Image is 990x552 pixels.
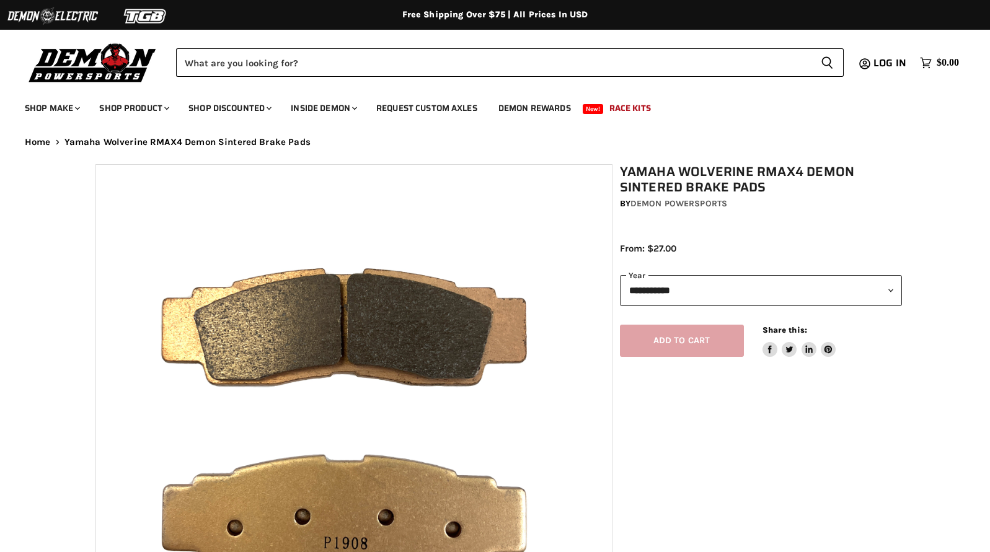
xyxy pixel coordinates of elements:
a: Home [25,137,51,147]
span: Share this: [762,325,807,335]
button: Search [811,48,844,77]
a: Request Custom Axles [367,95,487,121]
h1: Yamaha Wolverine RMAX4 Demon Sintered Brake Pads [620,164,902,195]
aside: Share this: [762,325,836,357]
img: Demon Electric Logo 2 [6,4,99,28]
span: New! [583,104,604,114]
a: Demon Rewards [489,95,580,121]
img: Demon Powersports [25,40,161,84]
a: $0.00 [914,54,965,72]
a: Shop Product [90,95,177,121]
span: Log in [873,55,906,71]
img: TGB Logo 2 [99,4,192,28]
a: Race Kits [600,95,660,121]
div: by [620,197,902,211]
a: Shop Discounted [179,95,279,121]
a: Shop Make [15,95,87,121]
span: $0.00 [937,57,959,69]
span: Yamaha Wolverine RMAX4 Demon Sintered Brake Pads [64,137,311,147]
a: Demon Powersports [630,198,727,209]
a: Inside Demon [281,95,365,121]
a: Log in [868,58,914,69]
select: year [620,275,902,305]
span: From: $27.00 [620,243,676,254]
form: Product [176,48,844,77]
ul: Main menu [15,90,956,121]
input: Search [176,48,811,77]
